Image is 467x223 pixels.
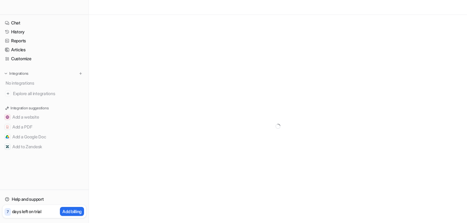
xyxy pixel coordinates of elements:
p: Integration suggestions [11,105,48,111]
p: days left on trial [12,208,41,215]
div: No integrations [4,78,86,88]
span: Explore all integrations [13,89,84,99]
img: Add to Zendesk [6,145,9,149]
a: Customize [2,54,86,63]
img: expand menu [4,71,8,76]
a: Chat [2,19,86,27]
button: Add a PDFAdd a PDF [2,122,86,132]
a: Explore all integrations [2,89,86,98]
img: menu_add.svg [78,71,83,76]
p: 7 [7,209,9,215]
p: Add billing [62,208,82,215]
a: Help and support [2,195,86,204]
img: Add a Google Doc [6,135,9,139]
a: Reports [2,36,86,45]
button: Add a Google DocAdd a Google Doc [2,132,86,142]
button: Add billing [60,207,84,216]
a: Articles [2,45,86,54]
img: explore all integrations [5,90,11,97]
button: Add to ZendeskAdd to Zendesk [2,142,86,152]
img: Add a website [6,115,9,119]
p: Integrations [9,71,28,76]
img: Add a PDF [6,125,9,129]
button: Integrations [2,70,30,77]
button: Add a websiteAdd a website [2,112,86,122]
a: History [2,27,86,36]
